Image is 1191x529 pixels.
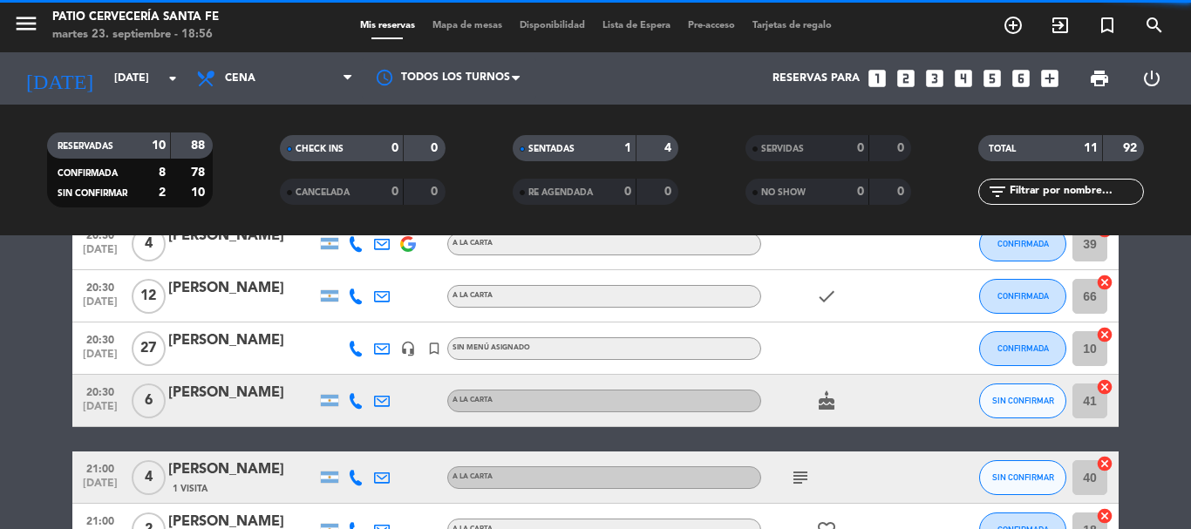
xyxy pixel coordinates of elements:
[132,227,166,261] span: 4
[78,244,122,264] span: [DATE]
[1126,52,1178,105] div: LOG OUT
[58,189,127,198] span: SIN CONFIRMAR
[78,276,122,296] span: 20:30
[790,467,811,488] i: subject
[453,292,493,299] span: A LA CARTA
[897,142,908,154] strong: 0
[679,21,744,31] span: Pre-acceso
[453,397,493,404] span: A LA CARTA
[1089,68,1110,89] span: print
[979,383,1066,418] button: SIN CONFIRMAR
[1144,15,1165,36] i: search
[426,341,442,356] i: turned_in_not
[168,458,316,481] div: [PERSON_NAME]
[1010,67,1032,90] i: looks_6
[424,21,511,31] span: Mapa de mesas
[159,166,166,179] strong: 8
[1003,15,1024,36] i: add_circle_outline
[132,460,166,495] span: 4
[159,187,166,199] strong: 2
[1096,274,1113,291] i: cancel
[78,401,122,421] span: [DATE]
[78,381,122,401] span: 20:30
[1084,142,1098,154] strong: 11
[52,9,219,26] div: Patio Cervecería Santa Fe
[997,239,1049,248] span: CONFIRMADA
[191,187,208,199] strong: 10
[400,236,416,252] img: google-logo.png
[744,21,841,31] span: Tarjetas de regalo
[923,67,946,90] i: looks_3
[296,188,350,197] span: CANCELADA
[992,472,1054,482] span: SIN CONFIRMAR
[761,145,804,153] span: SERVIDAS
[391,186,398,198] strong: 0
[453,473,493,480] span: A LA CARTA
[191,166,208,179] strong: 78
[168,277,316,300] div: [PERSON_NAME]
[816,390,837,411] i: cake
[528,145,575,153] span: SENTADAS
[58,169,118,178] span: CONFIRMADA
[1096,455,1113,472] i: cancel
[979,331,1066,366] button: CONFIRMADA
[761,188,806,197] span: NO SHOW
[979,460,1066,495] button: SIN CONFIRMAR
[952,67,975,90] i: looks_4
[78,458,122,478] span: 21:00
[897,186,908,198] strong: 0
[453,344,530,351] span: Sin menú asignado
[528,188,593,197] span: RE AGENDADA
[816,286,837,307] i: check
[979,279,1066,314] button: CONFIRMADA
[1008,182,1143,201] input: Filtrar por nombre...
[624,186,631,198] strong: 0
[78,329,122,349] span: 20:30
[78,349,122,369] span: [DATE]
[132,383,166,418] span: 6
[391,142,398,154] strong: 0
[13,59,105,98] i: [DATE]
[13,10,39,43] button: menu
[168,225,316,248] div: [PERSON_NAME]
[13,10,39,37] i: menu
[453,240,493,247] span: A LA CARTA
[664,186,675,198] strong: 0
[997,343,1049,353] span: CONFIRMADA
[997,291,1049,301] span: CONFIRMADA
[431,186,441,198] strong: 0
[400,341,416,356] i: headset_mic
[857,142,864,154] strong: 0
[979,227,1066,261] button: CONFIRMADA
[594,21,679,31] span: Lista de Espera
[981,67,1004,90] i: looks_5
[1038,67,1061,90] i: add_box
[168,329,316,352] div: [PERSON_NAME]
[1097,15,1118,36] i: turned_in_not
[132,331,166,366] span: 27
[664,142,675,154] strong: 4
[1141,68,1162,89] i: power_settings_new
[987,181,1008,202] i: filter_list
[1123,142,1140,154] strong: 92
[1096,378,1113,396] i: cancel
[191,139,208,152] strong: 88
[989,145,1016,153] span: TOTAL
[895,67,917,90] i: looks_two
[173,482,208,496] span: 1 Visita
[1096,326,1113,343] i: cancel
[152,139,166,152] strong: 10
[168,382,316,404] div: [PERSON_NAME]
[58,142,113,151] span: RESERVADAS
[296,145,344,153] span: CHECK INS
[1096,507,1113,525] i: cancel
[351,21,424,31] span: Mis reservas
[78,478,122,498] span: [DATE]
[431,142,441,154] strong: 0
[1050,15,1071,36] i: exit_to_app
[162,68,183,89] i: arrow_drop_down
[624,142,631,154] strong: 1
[78,296,122,316] span: [DATE]
[866,67,888,90] i: looks_one
[992,396,1054,405] span: SIN CONFIRMAR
